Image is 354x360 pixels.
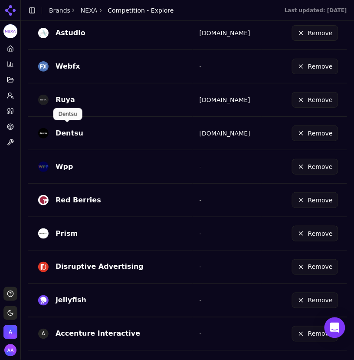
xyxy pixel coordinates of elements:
button: Remove [292,59,338,74]
span: - [200,297,202,304]
div: Jellyfish [56,295,86,306]
div: Last updated: [DATE] [285,7,347,14]
a: NEXA [81,6,98,15]
div: Disruptive Advertising [56,262,144,272]
button: Open user button [4,344,16,357]
button: Remove [292,293,338,308]
button: Remove [292,326,338,342]
div: Dentsu [56,128,83,139]
span: - [200,197,202,204]
div: Prism [56,228,78,239]
div: Webfx [56,61,80,72]
div: Ruya [56,95,75,105]
img: Disruptive Advertising [38,262,49,272]
a: [DOMAIN_NAME] [200,130,250,137]
button: Remove [292,92,338,108]
img: Alp Aysan [4,344,16,357]
span: Competition - Explore [108,6,174,15]
img: WPP [38,162,49,172]
button: Remove [292,226,338,241]
img: Admin [3,325,17,339]
img: Jellyfish [38,295,49,306]
a: [DOMAIN_NAME] [200,96,250,103]
button: Current brand: NEXA [3,24,17,38]
img: RUYA [38,95,49,105]
p: Dentsu [59,111,77,118]
span: A [38,329,49,339]
img: WebFX [38,61,49,72]
img: Dentsu [38,128,49,139]
button: Remove [292,192,338,208]
button: Remove [292,25,338,41]
div: Open Intercom Messenger [324,317,345,338]
a: [DOMAIN_NAME] [200,30,250,36]
button: Remove [292,259,338,275]
div: Astudio [56,28,85,38]
div: Wpp [56,162,73,172]
img: NEXA [3,24,17,38]
img: prism [38,228,49,239]
span: - [200,264,202,271]
button: Remove [292,159,338,175]
img: red berries [38,195,49,205]
span: - [200,330,202,337]
button: Remove [292,126,338,141]
div: Accenture Interactive [56,329,140,339]
span: - [200,63,202,70]
span: - [200,230,202,237]
a: Brands [49,7,70,14]
nav: breadcrumb [49,6,174,15]
span: - [200,163,202,170]
div: Red Berries [56,195,101,205]
button: Open organization switcher [3,325,17,339]
img: ASTUDIO [38,28,49,38]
